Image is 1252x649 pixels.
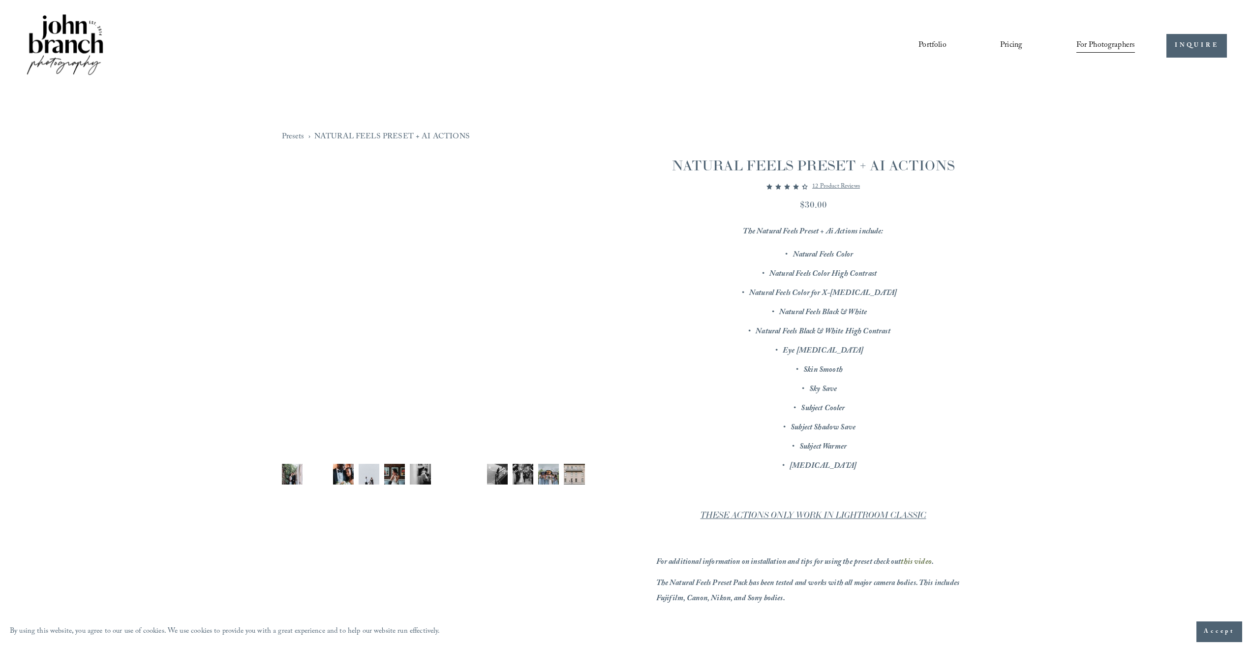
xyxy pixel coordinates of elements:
button: Image 5 of 12 [384,464,405,490]
button: Image 11 of 12 [538,464,559,490]
em: Subject Shadow Save [791,422,855,435]
img: DSCF9372.jpg (Copy) [410,464,430,485]
a: INQUIRE [1166,34,1227,58]
div: $30.00 [656,198,971,211]
button: Image 4 of 12 [359,464,379,490]
img: FUJ14832.jpg (Copy) [384,464,405,485]
em: Natural Feels Black & White High Contrast [756,325,890,339]
a: Portfolio [918,37,946,54]
em: Natural Feels Color [793,249,854,262]
em: Eye [MEDICAL_DATA] [783,345,863,358]
img: DSCF7340.jpg (Copy) [564,464,584,485]
div: Gallery thumbnails [282,464,585,490]
a: this video [901,556,932,569]
em: Natural Feels Black & White [779,306,867,320]
img: DSCF8358.jpg (Copy) [538,464,559,485]
button: Image 12 of 12 [564,464,584,490]
em: Natural Feels Color for X-[MEDICAL_DATA] [749,287,897,300]
img: DSCF9013.jpg (Copy) [282,464,303,485]
em: For additional information on installation and tips for using the preset check out [656,556,901,569]
img: John Branch IV Photography [25,12,105,79]
em: Skin Smooth [803,364,843,377]
a: Presets [282,130,305,145]
em: [MEDICAL_DATA] [790,460,856,473]
span: For Photographers [1076,38,1135,53]
p: By using this website, you agree to our use of cookies. We use cookies to provide you with a grea... [10,625,440,639]
a: folder dropdown [1076,37,1135,54]
button: Image 1 of 12 [282,464,303,490]
img: DSCF8972.jpg (Copy) [333,464,354,485]
em: . [932,556,934,569]
em: Subject Warmer [799,441,847,454]
div: Gallery [282,156,585,555]
a: 12 product reviews [812,181,860,193]
img: FUJ15149.jpg (Copy) [513,464,533,485]
em: Natural Feels Color High Contrast [769,268,877,281]
button: Image 6 of 12 [410,464,430,490]
a: Pricing [1000,37,1022,54]
span: › [308,130,310,145]
button: Image 10 of 12 [513,464,533,490]
span: Accept [1204,627,1235,637]
img: FUJ18856 copy.jpg (Copy) [359,464,379,485]
button: Image 9 of 12 [487,464,508,490]
h1: NATURAL FEELS PRESET + AI ACTIONS [656,156,971,175]
button: Image 3 of 12 [333,464,354,490]
em: The Natural Feels Preset Pack has been tested and works with all major camera bodies. This includ... [656,577,961,606]
em: Subject Cooler [801,402,845,416]
a: NATURAL FEELS PRESET + AI ACTIONS [314,130,470,145]
em: The Natural Feels Preset + Ai Actions include: [743,226,883,239]
em: Sky Save [809,383,837,396]
button: Accept [1196,621,1242,642]
em: THESE ACTIONS ONLY WORK IN LIGHTROOM CLASSIC [701,510,926,520]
